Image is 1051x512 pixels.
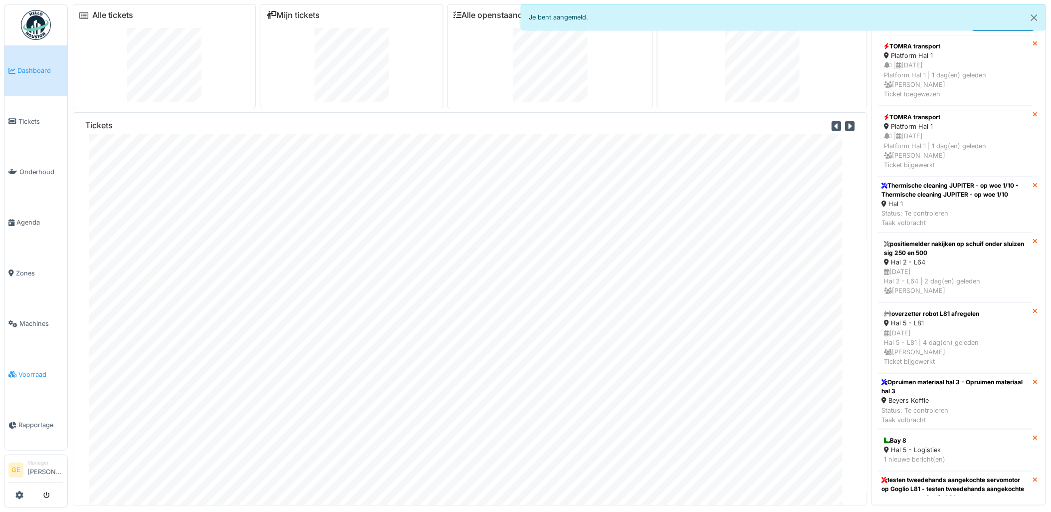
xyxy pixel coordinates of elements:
a: Alle openstaande taken [454,10,551,20]
div: Status: Te controleren Taak volbracht [882,209,1029,228]
div: Opruimen materiaal hal 3 - Opruimen materiaal hal 3 [882,378,1029,396]
div: Je bent aangemeld. [521,4,1047,30]
div: testen tweedehands aangekochte servomotor op Goglio L81 - testen tweedehands aangekochte servomot... [882,476,1029,503]
a: Rapportage [4,400,67,450]
a: Tickets [4,96,67,146]
div: Bay 8 [884,436,1027,445]
a: Thermische cleaning JUPITER - op woe 1/10 - Thermische cleaning JUPITER - op woe 1/10 Hal 1 Statu... [878,177,1033,233]
a: Onderhoud [4,147,67,197]
div: Platform Hal 1 [884,51,1027,60]
span: Machines [19,319,63,328]
button: Close [1023,4,1046,31]
a: Bay 8 Hal 5 - Logistiek 1 nieuwe bericht(en) [878,429,1033,471]
a: positiemelder nakijken op schuif onder sluizen sig 250 en 500 Hal 2 - L64 [DATE]Hal 2 - L64 | 2 d... [878,233,1033,303]
span: Zones [16,268,63,278]
div: positiemelder nakijken op schuif onder sluizen sig 250 en 500 [884,240,1027,257]
li: GE [8,463,23,478]
div: 1 | [DATE] Platform Hal 1 | 1 dag(en) geleden [PERSON_NAME] Ticket bijgewerkt [884,131,1027,170]
div: 1 nieuwe bericht(en) [884,455,1027,464]
div: TOMRA transport [884,42,1027,51]
div: [DATE] Hal 2 - L64 | 2 dag(en) geleden [PERSON_NAME] [884,267,1027,296]
div: Hal 5 - Logistiek [884,445,1027,455]
img: Badge_color-CXgf-gQk.svg [21,10,51,40]
a: Zones [4,248,67,298]
a: Alle tickets [92,10,133,20]
a: overzetter robot L81 afregelen Hal 5 - L81 [DATE]Hal 5 - L81 | 4 dag(en) geleden [PERSON_NAME]Tic... [878,302,1033,373]
a: TOMRA transport Platform Hal 1 1 |[DATE]Platform Hal 1 | 1 dag(en) geleden [PERSON_NAME]Ticket bi... [878,106,1033,177]
a: Voorraad [4,349,67,399]
div: Platform Hal 1 [884,122,1027,131]
div: TOMRA transport [884,113,1027,122]
span: Dashboard [17,66,63,75]
div: Hal 2 - L64 [884,257,1027,267]
span: Agenda [16,218,63,227]
a: Dashboard [4,45,67,96]
div: overzetter robot L81 afregelen [884,309,1027,318]
a: Opruimen materiaal hal 3 - Opruimen materiaal hal 3 Beyers Koffie Status: Te controlerenTaak volb... [878,373,1033,429]
a: Mijn tickets [266,10,320,20]
span: Onderhoud [19,167,63,177]
div: 1 | [DATE] Platform Hal 1 | 1 dag(en) geleden [PERSON_NAME] Ticket toegewezen [884,60,1027,99]
div: Status: Te controleren Taak volbracht [882,406,1029,425]
span: Tickets [18,117,63,126]
div: [DATE] Hal 5 - L81 | 4 dag(en) geleden [PERSON_NAME] Ticket bijgewerkt [884,328,1027,367]
h6: Tickets [85,121,113,130]
a: Machines [4,298,67,349]
div: Hal 5 - L81 [884,318,1027,328]
div: Beyers Koffie [882,396,1029,405]
span: Voorraad [18,370,63,379]
div: Hal 1 [882,199,1029,209]
a: GE Manager[PERSON_NAME] [8,459,63,483]
li: [PERSON_NAME] [27,459,63,481]
a: TOMRA transport Platform Hal 1 1 |[DATE]Platform Hal 1 | 1 dag(en) geleden [PERSON_NAME]Ticket to... [878,35,1033,106]
div: Manager [27,459,63,467]
span: Rapportage [18,420,63,430]
a: Agenda [4,197,67,248]
div: Thermische cleaning JUPITER - op woe 1/10 - Thermische cleaning JUPITER - op woe 1/10 [882,181,1029,199]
